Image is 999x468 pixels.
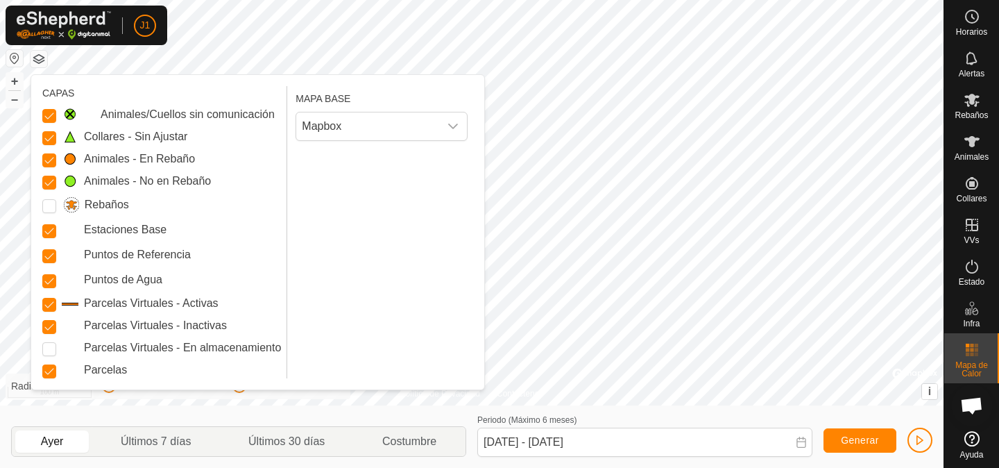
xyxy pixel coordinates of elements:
[84,362,127,378] label: Parcelas
[964,236,979,244] span: VVs
[823,428,896,453] button: Generar
[963,319,980,328] span: Infra
[960,451,984,459] span: Ayuda
[948,361,996,378] span: Mapa de Calor
[296,112,439,140] span: Mapbox
[6,91,23,108] button: –
[956,194,987,203] span: Collares
[41,433,64,450] span: Ayer
[84,295,219,312] label: Parcelas Virtuales - Activas
[84,151,195,167] label: Animales - En Rebaño
[951,385,993,426] div: Chat abierto
[84,222,166,238] label: Estaciones Base
[84,271,162,288] label: Puntos de Agua
[477,415,577,425] label: Periodo (Máximo 6 meses)
[928,385,931,397] span: i
[42,86,281,101] div: CAPAS
[955,111,988,119] span: Rebaños
[497,387,543,400] a: Contáctenos
[6,73,23,90] button: +
[84,317,227,334] label: Parcelas Virtuales - Inactivas
[84,340,281,356] label: Parcelas Virtuales - En almacenamiento
[11,379,37,394] label: Radio
[959,69,984,78] span: Alertas
[841,435,879,446] span: Generar
[85,197,129,213] label: Rebaños
[31,51,47,67] button: Capas del Mapa
[101,106,275,123] label: Animales/Cuellos sin comunicación
[84,128,187,145] label: Collares - Sin Ajustar
[959,278,984,286] span: Estado
[955,153,989,161] span: Animales
[956,28,987,36] span: Horarios
[140,18,151,33] span: J1
[17,11,111,40] img: Logo Gallagher
[84,173,211,190] label: Animales - No en Rebaño
[248,433,325,450] span: Últimos 30 días
[922,384,937,399] button: i
[121,433,191,450] span: Últimos 7 días
[439,112,467,140] div: dropdown trigger
[6,50,23,67] button: Restablecer Mapa
[382,433,436,450] span: Costumbre
[84,246,191,263] label: Puntos de Referencia
[296,86,468,106] div: MAPA BASE
[944,426,999,465] a: Ayuda
[400,387,480,400] a: Política de Privacidad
